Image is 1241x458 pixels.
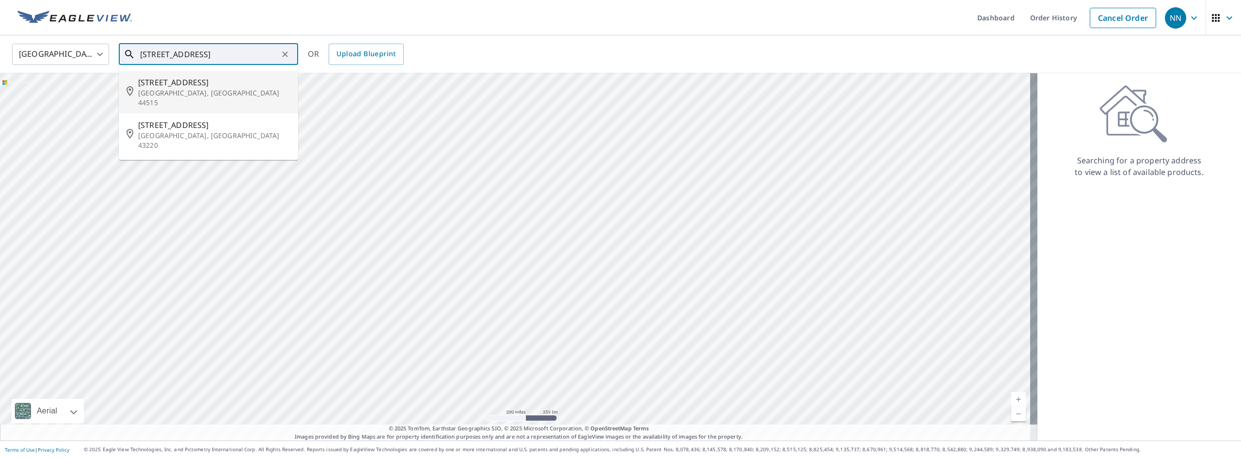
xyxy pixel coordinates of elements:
[34,399,60,423] div: Aerial
[12,41,109,68] div: [GEOGRAPHIC_DATA]
[1011,407,1026,421] a: Current Level 5, Zoom Out
[5,446,35,453] a: Terms of Use
[336,48,396,60] span: Upload Blueprint
[138,131,290,150] p: [GEOGRAPHIC_DATA], [GEOGRAPHIC_DATA] 43220
[138,88,290,108] p: [GEOGRAPHIC_DATA], [GEOGRAPHIC_DATA] 44515
[38,446,69,453] a: Privacy Policy
[389,425,649,433] span: © 2025 TomTom, Earthstar Geographics SIO, © 2025 Microsoft Corporation, ©
[17,11,132,25] img: EV Logo
[1090,8,1156,28] a: Cancel Order
[1011,392,1026,407] a: Current Level 5, Zoom In
[633,425,649,432] a: Terms
[1074,155,1204,178] p: Searching for a property address to view a list of available products.
[278,47,292,61] button: Clear
[138,77,290,88] span: [STREET_ADDRESS]
[308,44,404,65] div: OR
[5,447,69,453] p: |
[12,399,84,423] div: Aerial
[590,425,631,432] a: OpenStreetMap
[1165,7,1186,29] div: NN
[138,119,290,131] span: [STREET_ADDRESS]
[329,44,403,65] a: Upload Blueprint
[140,41,278,68] input: Search by address or latitude-longitude
[84,446,1236,453] p: © 2025 Eagle View Technologies, Inc. and Pictometry International Corp. All Rights Reserved. Repo...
